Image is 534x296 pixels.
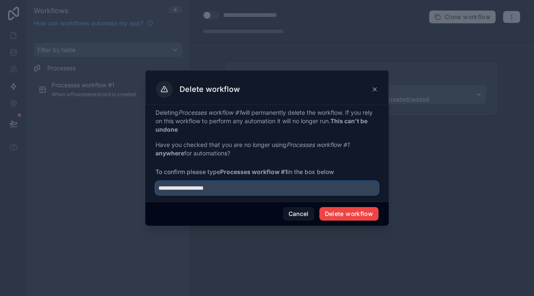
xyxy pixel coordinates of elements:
[283,207,314,221] button: Cancel
[286,141,349,148] em: Processes workflow #1
[319,207,379,221] button: Delete workflow
[220,168,287,175] strong: Processes workflow #1
[155,108,379,134] p: Deleting will permanently delete the workflow. If you rely on this workflow to perform any automa...
[155,168,379,176] span: To confirm please type in the box below
[180,84,240,94] h3: Delete workflow
[155,149,184,157] strong: anywhere
[178,109,241,116] em: Processes workflow #1
[155,141,379,158] p: Have you checked that you are no longer using for automations?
